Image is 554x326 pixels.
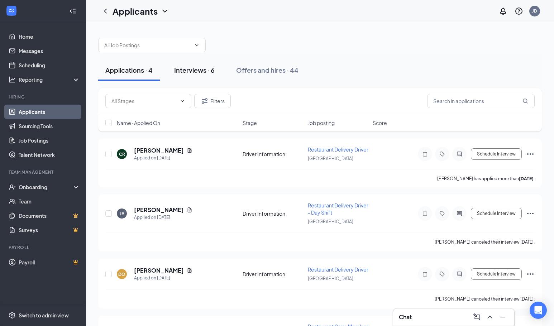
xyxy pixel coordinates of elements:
[484,311,496,323] button: ChevronUp
[19,208,80,223] a: DocumentsCrown
[194,42,200,48] svg: ChevronDown
[19,133,80,148] a: Job Postings
[497,311,508,323] button: Minimize
[19,148,80,162] a: Talent Network
[243,119,257,126] span: Stage
[134,206,184,214] h5: [PERSON_NAME]
[486,313,494,321] svg: ChevronUp
[421,211,429,216] svg: Note
[180,98,185,104] svg: ChevronDown
[473,313,481,321] svg: ComposeMessage
[187,268,192,273] svg: Document
[499,7,507,15] svg: Notifications
[19,44,80,58] a: Messages
[187,207,192,213] svg: Document
[435,239,535,246] div: [PERSON_NAME] canceled their interview [DATE].
[437,176,535,182] p: [PERSON_NAME] has applied more than .
[134,274,192,282] div: Applied on [DATE]
[243,150,304,158] div: Driver Information
[19,194,80,208] a: Team
[120,211,124,217] div: JB
[117,119,160,126] span: Name · Applied On
[111,97,177,105] input: All Stages
[187,148,192,153] svg: Document
[8,7,15,14] svg: WorkstreamLogo
[101,7,110,15] svg: ChevronLeft
[526,209,535,218] svg: Ellipses
[19,255,80,269] a: PayrollCrown
[119,151,125,157] div: CR
[118,271,125,277] div: DO
[526,150,535,158] svg: Ellipses
[471,148,522,160] button: Schedule Interview
[19,58,80,72] a: Scheduling
[19,183,74,191] div: Onboarding
[471,268,522,280] button: Schedule Interview
[530,302,547,319] div: Open Intercom Messenger
[105,66,153,75] div: Applications · 4
[438,211,446,216] svg: Tag
[519,176,534,181] b: [DATE]
[236,66,299,75] div: Offers and hires · 44
[243,270,304,278] div: Driver Information
[421,151,429,157] svg: Note
[9,94,78,100] div: Hiring
[19,223,80,237] a: SurveysCrown
[9,183,16,191] svg: UserCheck
[471,208,522,219] button: Schedule Interview
[69,8,76,15] svg: Collapse
[134,214,192,221] div: Applied on [DATE]
[19,76,80,83] div: Reporting
[427,94,535,108] input: Search in applications
[373,119,387,126] span: Score
[9,312,16,319] svg: Settings
[308,146,368,153] span: Restaurant Delivery Driver
[308,202,368,216] span: Restaurant Delivery Driver - Day Shift
[161,7,169,15] svg: ChevronDown
[134,147,184,154] h5: [PERSON_NAME]
[9,76,16,83] svg: Analysis
[438,271,446,277] svg: Tag
[308,156,353,161] span: [GEOGRAPHIC_DATA]
[455,211,464,216] svg: ActiveChat
[19,119,80,133] a: Sourcing Tools
[308,119,335,126] span: Job posting
[455,271,464,277] svg: ActiveChat
[194,94,231,108] button: Filter Filters
[438,151,446,157] svg: Tag
[134,154,192,162] div: Applied on [DATE]
[532,8,537,14] div: JD
[19,29,80,44] a: Home
[19,312,69,319] div: Switch to admin view
[113,5,158,17] h1: Applicants
[9,169,78,175] div: Team Management
[455,151,464,157] svg: ActiveChat
[308,276,353,281] span: [GEOGRAPHIC_DATA]
[435,296,535,303] div: [PERSON_NAME] canceled their interview [DATE].
[522,98,528,104] svg: MagnifyingGlass
[19,105,80,119] a: Applicants
[515,7,523,15] svg: QuestionInfo
[308,266,368,273] span: Restaurant Delivery Driver
[498,313,507,321] svg: Minimize
[9,244,78,250] div: Payroll
[200,97,209,105] svg: Filter
[399,313,412,321] h3: Chat
[471,311,483,323] button: ComposeMessage
[421,271,429,277] svg: Note
[243,210,304,217] div: Driver Information
[308,219,353,224] span: [GEOGRAPHIC_DATA]
[526,270,535,278] svg: Ellipses
[104,41,191,49] input: All Job Postings
[134,267,184,274] h5: [PERSON_NAME]
[174,66,215,75] div: Interviews · 6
